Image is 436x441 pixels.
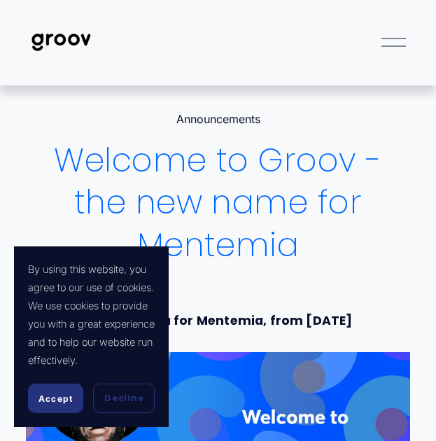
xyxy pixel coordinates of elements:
[14,246,169,427] section: Cookie banner
[26,26,96,59] img: Groov | Workplace Science Platform | Unlock Performance | Drive Results
[176,112,260,126] a: Announcements
[104,392,143,405] span: Decline
[28,384,83,413] button: Accept
[38,393,73,404] span: Accept
[93,384,155,413] button: Decline
[26,139,409,265] h1: Welcome to Groov - the new name for Mentemia
[83,312,352,329] strong: It’s a new era for Mentemia, from [DATE]
[28,260,155,370] p: By using this website, you agree to our use of cookies. We use cookies to provide you with a grea...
